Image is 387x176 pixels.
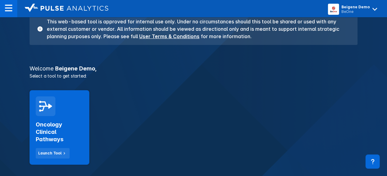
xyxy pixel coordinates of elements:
[36,148,70,158] button: Launch Tool
[365,154,380,169] div: Contact Support
[329,5,338,14] img: menu button
[25,4,108,12] img: logo
[341,5,370,9] div: Beigene Demo
[43,18,350,40] h3: This web-based tool is approved for internal use only. Under no circumstances should this tool be...
[341,9,370,14] div: BeOne
[30,90,89,165] a: Oncology Clinical PathwaysLaunch Tool
[5,4,12,12] img: menu--horizontal.svg
[30,65,54,72] span: Welcome
[26,66,361,71] h3: Beigene Demo ,
[26,73,361,79] p: Select a tool to get started:
[38,150,62,156] div: Launch Tool
[17,4,108,14] a: logo
[36,121,83,143] h2: Oncology Clinical Pathways
[139,33,200,39] a: User Terms & Conditions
